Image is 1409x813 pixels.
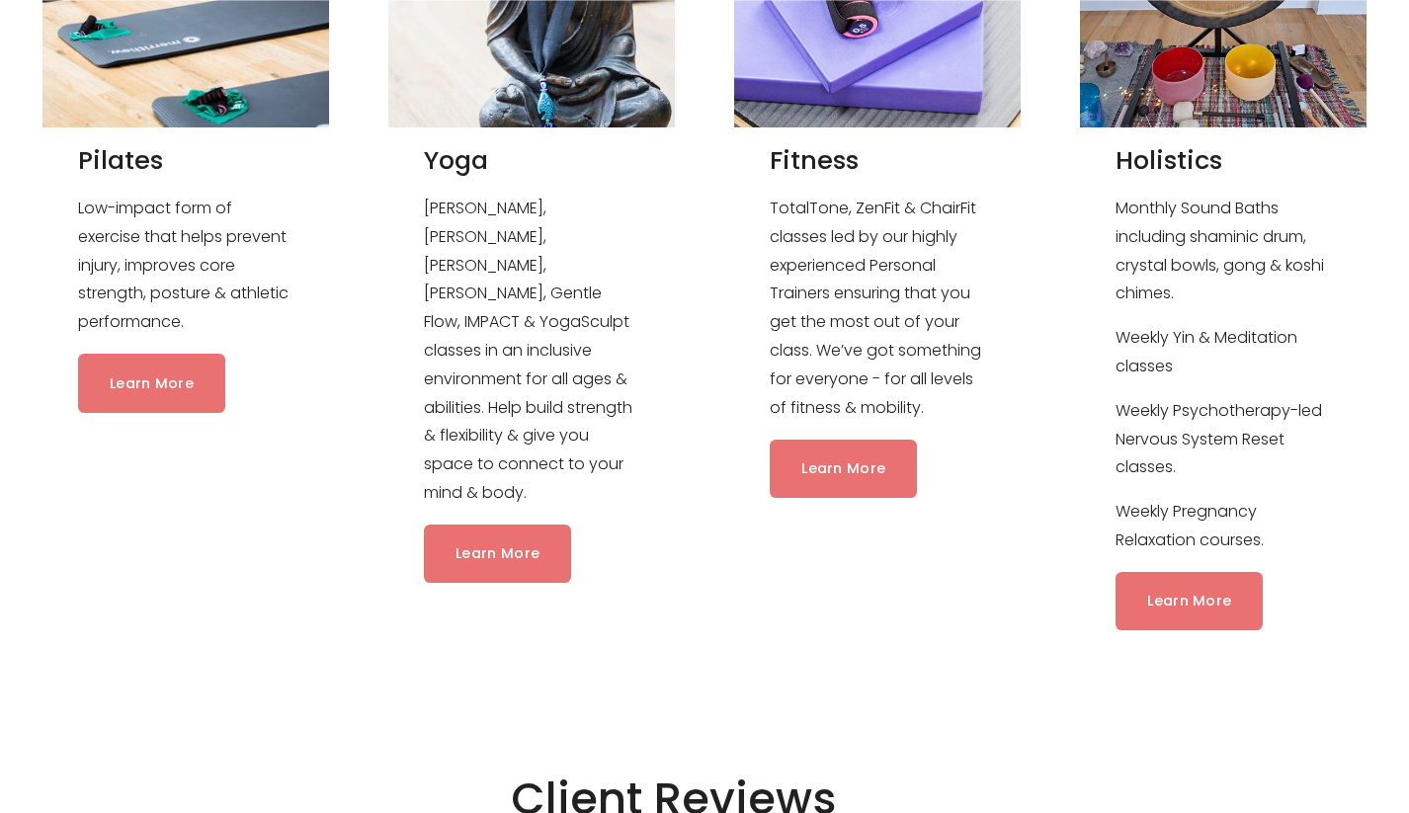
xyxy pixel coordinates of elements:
a: Learn More [770,440,917,498]
a: Learn More [1116,572,1263,630]
a: Learn More [424,525,571,583]
h2: Holistics [1116,144,1331,177]
h2: Pilates [78,144,293,177]
p: Weekly Pregnancy Relaxation courses. [1116,498,1331,555]
p: Weekly Psychotherapy-led Nervous System Reset classes. [1116,397,1331,482]
p: [PERSON_NAME], [PERSON_NAME], [PERSON_NAME], [PERSON_NAME], Gentle Flow, IMPACT & YogaSculpt clas... [424,195,639,508]
p: Weekly Yin & Meditation classes [1116,324,1331,381]
h2: Fitness [770,144,985,177]
p: Monthly Sound Baths including shaminic drum, crystal bowls, gong & koshi chimes. [1116,195,1331,308]
h2: Yoga [424,144,639,177]
p: TotalTone, ZenFit & ChairFit classes led by our highly experienced Personal Trainers ensuring tha... [770,195,985,422]
a: Learn More [78,354,225,412]
p: Low-impact form of exercise that helps prevent injury, improves core strength, posture & athletic... [78,195,293,337]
